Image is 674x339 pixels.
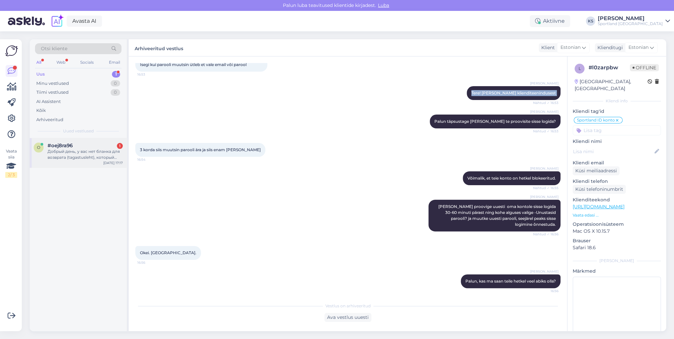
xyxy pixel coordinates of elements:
img: Askly Logo [5,45,18,57]
div: Küsi telefoninumbrit [573,185,626,194]
span: [PERSON_NAME] proovige uuesti oma kontole sisse logida 30-60 minuti pärast ning kohe alguses vali... [438,204,557,227]
p: Brauser [573,237,661,244]
div: 1 [117,143,123,149]
div: Kliendi info [573,98,661,104]
a: [URL][DOMAIN_NAME] [573,204,624,210]
span: Uued vestlused [63,128,94,134]
p: Kliendi tag'id [573,108,661,115]
div: Vaata siia [5,148,17,178]
div: KS [586,17,595,26]
a: [PERSON_NAME]Sportland [GEOGRAPHIC_DATA] [598,16,670,26]
span: Palun, kas ma saan teile hetkel veel abiks olla? [465,279,556,284]
div: 0 [111,80,120,87]
span: [PERSON_NAME] [530,194,558,199]
div: Klienditugi [595,44,623,51]
p: Märkmed [573,268,661,275]
span: 3 korda siis muutsin parooli ära ja siis enam [PERSON_NAME] [140,147,261,152]
span: o [37,145,40,150]
span: Nähtud ✓ 16:53 [533,100,558,105]
span: Offline [630,64,659,71]
div: AI Assistent [36,98,61,105]
span: [PERSON_NAME] [530,109,558,114]
div: Email [108,58,121,67]
span: Vestlus on arhiveeritud [325,303,371,309]
div: Arhiveeritud [36,117,63,123]
input: Lisa tag [573,125,661,135]
span: Estonian [628,44,649,51]
span: Nähtud ✓ 16:55 [533,186,558,190]
div: Uus [36,71,45,78]
span: [PERSON_NAME] [530,269,558,274]
p: Kliendi telefon [573,178,661,185]
span: 16:54 [137,157,162,162]
div: 0 [111,89,120,96]
a: Avasta AI [67,16,102,27]
span: #oej8ra96 [48,143,73,149]
div: Sportland [GEOGRAPHIC_DATA] [598,21,663,26]
span: l [579,66,581,71]
span: [PERSON_NAME] [530,166,558,171]
span: Sportland ID konto [577,118,615,122]
p: Vaata edasi ... [573,212,661,218]
div: [DATE] 17:17 [103,160,123,165]
div: [GEOGRAPHIC_DATA], [GEOGRAPHIC_DATA] [575,78,648,92]
p: Klienditeekond [573,196,661,203]
div: Tiimi vestlused [36,89,69,96]
input: Lisa nimi [573,148,653,155]
div: All [35,58,43,67]
p: Kliendi nimi [573,138,661,145]
span: Okei. [GEOGRAPHIC_DATA]. [140,250,196,255]
div: Web [55,58,67,67]
div: Ava vestlus uuesti [324,313,371,322]
span: Võimalik, et teie konto on hetkel blokeeritud. [467,176,556,181]
span: Nähtud ✓ 16:56 [533,232,558,237]
span: Tere! [PERSON_NAME] klienditeenindusest [471,90,556,95]
span: Nähtud ✓ 16:53 [533,129,558,134]
div: 2 / 3 [5,172,17,178]
div: Kõik [36,107,46,114]
span: 16:56 [534,288,558,293]
img: explore-ai [50,14,64,28]
span: 16:53 [137,72,162,77]
span: Palun täpsustage [PERSON_NAME] te proovisite sisse logida? [434,119,556,124]
span: Otsi kliente [41,45,67,52]
div: [PERSON_NAME] [573,258,661,264]
div: Minu vestlused [36,80,69,87]
span: 16:56 [137,260,162,265]
p: Operatsioonisüsteem [573,221,661,228]
p: Mac OS X 10.15.7 [573,228,661,235]
div: Klient [539,44,555,51]
span: Luba [376,2,391,8]
p: Safari 18.6 [573,244,661,251]
label: Arhiveeritud vestlus [135,43,183,52]
div: Küsi meiliaadressi [573,166,620,175]
div: Aktiivne [530,15,570,27]
div: [PERSON_NAME] [598,16,663,21]
div: Socials [79,58,95,67]
div: Добрый день, у вас нет бланка для возврата (tagastusleht), который можно распечатать самому? С по... [48,149,123,160]
span: [PERSON_NAME] [530,81,558,86]
p: Kliendi email [573,159,661,166]
div: # l0zarpbw [589,64,630,72]
div: 1 [112,71,120,78]
span: Estonian [560,44,581,51]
